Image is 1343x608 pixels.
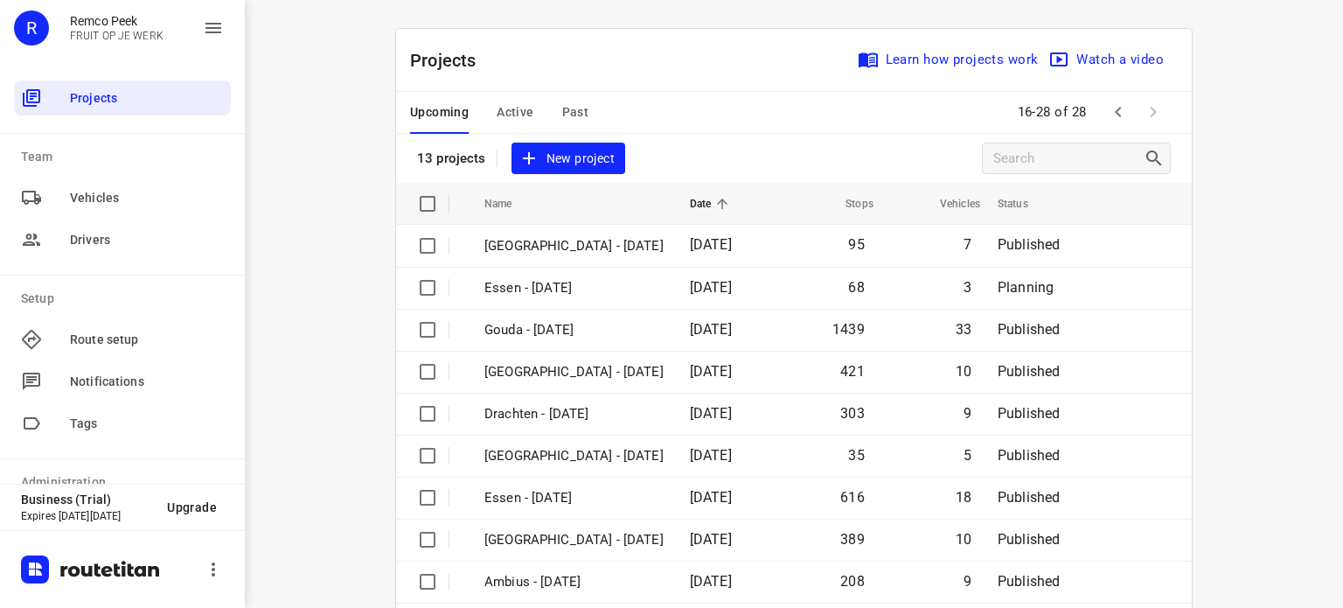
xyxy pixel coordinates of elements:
span: New project [522,148,615,170]
span: 7 [964,236,971,253]
span: Projects [70,89,224,108]
span: 10 [956,363,971,380]
span: Upgrade [167,500,217,514]
span: [DATE] [690,363,732,380]
p: Team [21,148,231,166]
span: 1439 [832,321,865,338]
p: Business (Trial) [21,493,153,507]
span: 421 [840,363,865,380]
span: [DATE] [690,405,732,422]
span: Planning [998,279,1054,296]
span: 5 [964,447,971,464]
span: Published [998,236,1061,253]
span: 389 [840,531,865,548]
span: 9 [964,573,971,590]
span: Published [998,573,1061,590]
span: Drivers [70,231,224,249]
span: 616 [840,489,865,506]
p: Drachten - Tuesday [484,404,664,424]
span: Date [690,193,734,214]
input: Search projects [993,145,1144,172]
span: 68 [848,279,864,296]
p: Expires [DATE][DATE] [21,510,153,522]
p: Gouda - Tuesday [484,320,664,340]
span: 33 [956,321,971,338]
div: R [14,10,49,45]
span: 10 [956,531,971,548]
span: [DATE] [690,236,732,253]
p: FRUIT OP JE WERK [70,30,164,42]
p: Gemeente Rotterdam - Tuesday [484,236,664,256]
p: Essen - Monday [484,488,664,508]
span: 95 [848,236,864,253]
button: Upgrade [153,492,231,523]
span: [DATE] [690,531,732,548]
p: Antwerpen - Monday [484,530,664,550]
span: [DATE] [690,489,732,506]
div: Search [1144,148,1170,169]
div: Drivers [14,222,231,257]
span: 35 [848,447,864,464]
span: Published [998,531,1061,548]
div: Projects [14,80,231,115]
span: Tags [70,415,224,433]
p: Essen - Tuesday [484,278,664,298]
span: Published [998,447,1061,464]
span: 3 [964,279,971,296]
span: 16-28 of 28 [1011,94,1095,131]
p: 13 projects [417,150,486,166]
span: Route setup [70,331,224,349]
span: Name [484,193,535,214]
span: Published [998,405,1061,422]
span: 9 [964,405,971,422]
span: 303 [840,405,865,422]
span: Vehicles [917,193,980,214]
span: Published [998,489,1061,506]
span: Published [998,363,1061,380]
p: Administration [21,473,231,492]
span: Next Page [1136,94,1171,129]
span: Upcoming [410,101,469,123]
p: Gemeente Rotterdam - Monday [484,446,664,466]
div: Route setup [14,322,231,357]
p: Setup [21,290,231,308]
span: [DATE] [690,573,732,590]
p: Projects [410,47,491,73]
span: Active [497,101,533,123]
span: [DATE] [690,321,732,338]
span: [DATE] [690,279,732,296]
span: Stops [823,193,873,214]
span: Previous Page [1101,94,1136,129]
span: 18 [956,489,971,506]
span: 208 [840,573,865,590]
p: Zwolle - Tuesday [484,362,664,382]
span: Notifications [70,373,224,391]
div: Vehicles [14,180,231,215]
span: Past [562,101,589,123]
span: [DATE] [690,447,732,464]
span: Vehicles [70,189,224,207]
span: Status [998,193,1051,214]
p: Remco Peek [70,14,164,28]
button: New project [511,143,625,175]
p: Ambius - Monday [484,572,664,592]
span: Published [998,321,1061,338]
div: Tags [14,406,231,441]
div: Notifications [14,364,231,399]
